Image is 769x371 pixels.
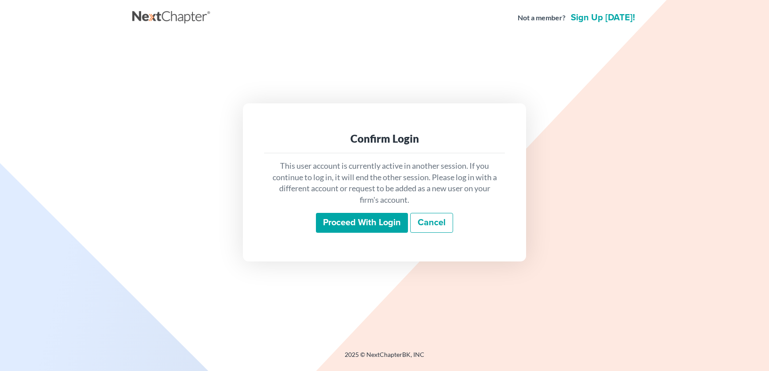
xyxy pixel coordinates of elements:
[518,13,565,23] strong: Not a member?
[271,132,498,146] div: Confirm Login
[132,350,637,366] div: 2025 © NextChapterBK, INC
[271,160,498,206] p: This user account is currently active in another session. If you continue to log in, it will end ...
[410,213,453,233] a: Cancel
[569,13,637,22] a: Sign up [DATE]!
[316,213,408,233] input: Proceed with login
